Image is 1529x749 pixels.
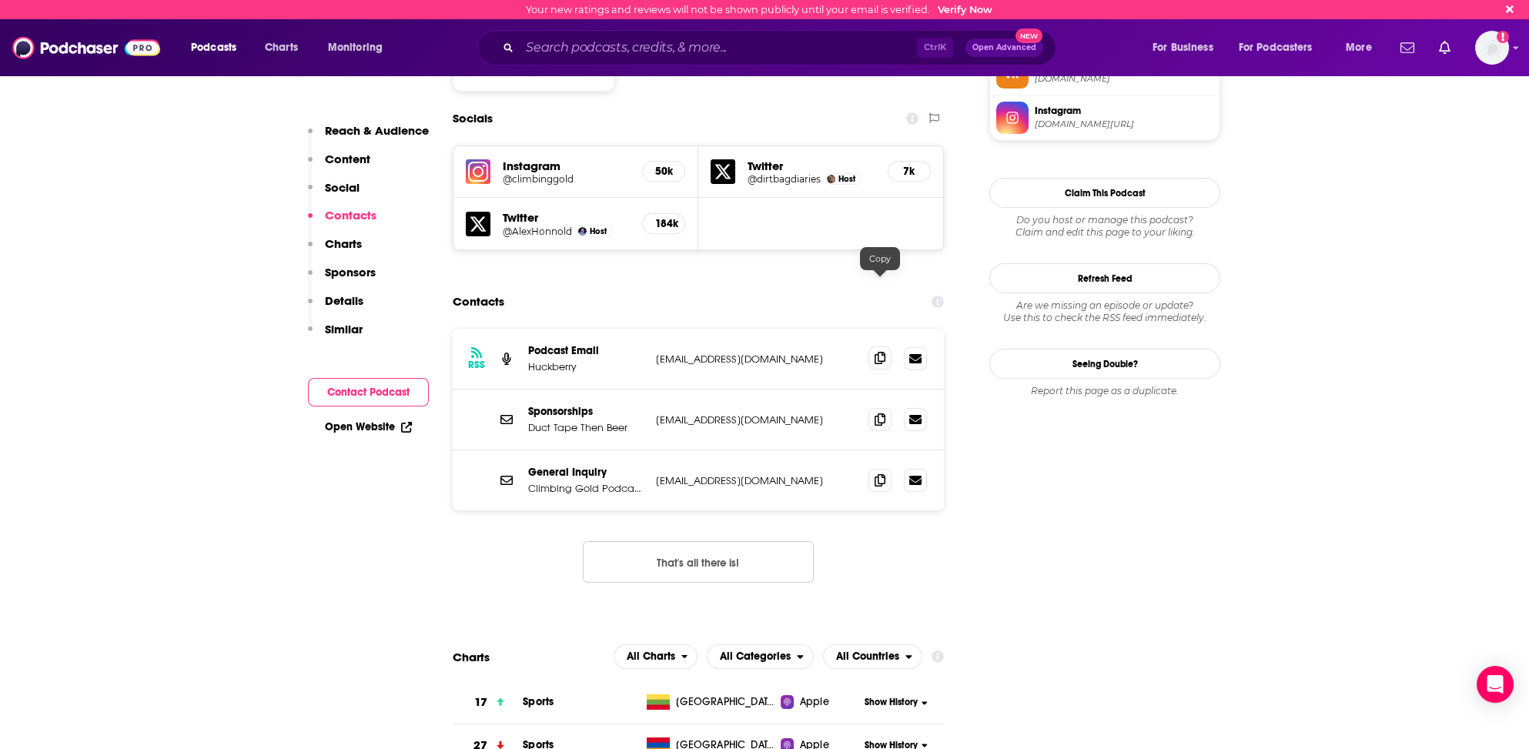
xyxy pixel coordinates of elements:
div: Claim and edit this page to your liking. [989,214,1220,239]
img: iconImage [466,159,490,184]
img: Podchaser - Follow, Share and Rate Podcasts [12,33,160,62]
button: open menu [180,35,256,60]
button: open menu [317,35,403,60]
span: Do you host or manage this podcast? [989,214,1220,226]
div: Copy [860,247,900,270]
a: Apple [781,694,858,710]
button: open menu [1335,35,1391,60]
button: Similar [308,322,363,350]
h5: Twitter [503,210,630,225]
a: Open Website [325,420,412,433]
h5: Twitter [748,159,875,173]
a: @climbinggold [503,173,630,185]
button: Charts [308,236,362,265]
h2: Charts [453,650,490,664]
p: [EMAIL_ADDRESS][DOMAIN_NAME] [656,353,856,366]
button: Contacts [308,208,376,236]
a: Instagram[DOMAIN_NAME][URL] [996,102,1213,134]
a: Show notifications dropdown [1394,35,1420,61]
span: All Categories [720,651,791,662]
span: instagram.com/climbinggold [1035,119,1213,130]
button: Claim This Podcast [989,178,1220,208]
span: For Podcasters [1239,37,1313,59]
p: [EMAIL_ADDRESS][DOMAIN_NAME] [656,474,856,487]
button: open menu [707,644,814,669]
a: @AlexHonnold [503,226,572,237]
span: More [1346,37,1372,59]
a: Seeing Double? [989,349,1220,379]
span: Apple [800,694,829,710]
p: Sponsors [325,265,376,279]
a: Charts [255,35,307,60]
button: Reach & Audience [308,123,429,152]
img: User Profile [1475,31,1509,65]
h2: Categories [707,644,814,669]
a: Show notifications dropdown [1433,35,1457,61]
span: Logged in as BretAita [1475,31,1509,65]
a: Fitz Cahall [827,175,835,183]
p: Reach & Audience [325,123,429,138]
p: Duct Tape Then Beer [528,421,644,434]
span: Monitoring [328,37,383,59]
button: Show History [859,696,933,709]
p: Charts [325,236,362,251]
h3: 17 [474,694,487,711]
button: Open AdvancedNew [965,38,1043,57]
span: Host [590,226,607,236]
button: Details [308,293,363,322]
button: open menu [1142,35,1233,60]
h2: Socials [453,104,493,133]
button: open menu [614,644,698,669]
h2: Contacts [453,287,504,316]
div: Your new ratings and reviews will not be shown publicly until your email is verified. [526,4,992,15]
p: Similar [325,322,363,336]
button: Content [308,152,370,180]
a: [GEOGRAPHIC_DATA] [641,694,781,710]
a: Verify Now [938,4,992,15]
span: Open Advanced [972,44,1036,52]
div: Open Intercom Messenger [1477,666,1514,703]
div: Are we missing an episode or update? Use this to check the RSS feed immediately. [989,299,1220,324]
h2: Platforms [614,644,698,669]
p: Huckberry [528,360,644,373]
button: open menu [1229,35,1335,60]
h2: Countries [823,644,922,669]
a: 17 [453,681,523,724]
p: General Inquiry [528,466,644,479]
span: Podcasts [191,37,236,59]
span: Sports [523,695,554,708]
span: Ctrl K [917,38,953,58]
h5: 184k [655,217,672,230]
p: Details [325,293,363,308]
div: Search podcasts, credits, & more... [492,30,1071,65]
h3: RSS [468,359,485,371]
span: For Business [1153,37,1213,59]
span: All Charts [627,651,675,662]
img: Alex Honnold [578,227,587,236]
span: Host [838,174,855,184]
span: New [1015,28,1043,43]
span: Show History [864,696,917,709]
button: Contact Podcast [308,378,429,406]
span: Charts [265,37,298,59]
button: Refresh Feed [989,263,1220,293]
p: Content [325,152,370,166]
h5: 50k [655,165,672,178]
h5: 7k [901,165,918,178]
input: Search podcasts, credits, & more... [520,35,917,60]
button: Nothing here. [583,541,814,583]
p: Social [325,180,360,195]
p: Podcast Email [528,344,644,357]
button: Show profile menu [1475,31,1509,65]
p: Contacts [325,208,376,222]
span: All Countries [836,651,899,662]
p: Climbing Gold Podcast Email [528,482,644,495]
a: @dirtbagdiaries [748,173,821,185]
button: Social [308,180,360,209]
span: Lithuania [676,694,776,710]
button: Sponsors [308,265,376,293]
